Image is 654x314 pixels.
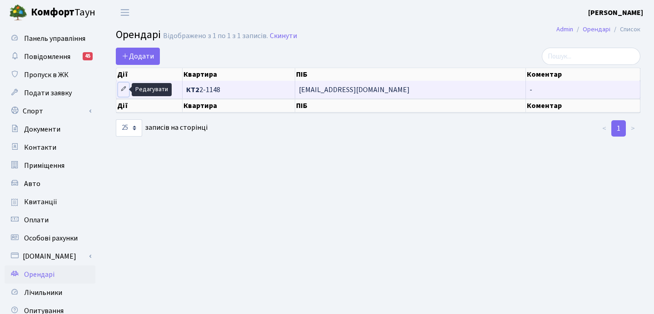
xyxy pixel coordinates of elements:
[5,211,95,229] a: Оплати
[24,34,85,44] span: Панель управління
[24,233,78,243] span: Особові рахунки
[295,99,526,113] th: ПІБ
[24,197,57,207] span: Квитанції
[116,27,161,43] span: Орендарі
[186,85,199,95] b: КТ2
[24,270,54,280] span: Орендарі
[24,161,64,171] span: Приміщення
[186,86,291,93] span: 2-1148
[83,52,93,60] div: 45
[588,8,643,18] b: [PERSON_NAME]
[583,25,610,34] a: Орендарі
[5,48,95,66] a: Повідомлення45
[5,84,95,102] a: Подати заявку
[122,51,154,61] span: Додати
[114,5,136,20] button: Переключити навігацію
[5,120,95,138] a: Документи
[5,175,95,193] a: Авто
[526,68,640,81] th: Коментар
[116,48,160,65] a: Додати
[5,193,95,211] a: Квитанції
[183,68,295,81] th: Квартира
[116,119,208,137] label: записів на сторінці
[526,99,640,113] th: Коментар
[5,229,95,247] a: Особові рахунки
[556,25,573,34] a: Admin
[295,68,526,81] th: ПІБ
[588,7,643,18] a: [PERSON_NAME]
[5,265,95,284] a: Орендарі
[24,70,69,80] span: Пропуск в ЖК
[116,99,183,113] th: Дії
[24,215,49,225] span: Оплати
[542,48,640,65] input: Пошук...
[24,288,62,298] span: Лічильники
[610,25,640,34] li: Список
[299,86,522,93] span: [EMAIL_ADDRESS][DOMAIN_NAME]
[116,68,183,81] th: Дії
[24,52,70,62] span: Повідомлення
[183,99,295,113] th: Квартира
[530,85,532,95] span: -
[5,157,95,175] a: Приміщення
[24,179,40,189] span: Авто
[5,102,95,120] a: Спорт
[5,29,95,48] a: Панель управління
[5,284,95,302] a: Лічильники
[5,247,95,265] a: [DOMAIN_NAME]
[270,32,297,40] a: Скинути
[5,66,95,84] a: Пропуск в ЖК
[24,88,72,98] span: Подати заявку
[116,119,142,137] select: записів на сторінці
[543,20,654,39] nav: breadcrumb
[31,5,95,20] span: Таун
[163,32,268,40] div: Відображено з 1 по 1 з 1 записів.
[5,138,95,157] a: Контакти
[24,124,60,134] span: Документи
[611,120,626,137] a: 1
[9,4,27,22] img: logo.png
[132,83,172,96] div: Редагувати
[31,5,74,20] b: Комфорт
[24,142,56,152] span: Контакти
